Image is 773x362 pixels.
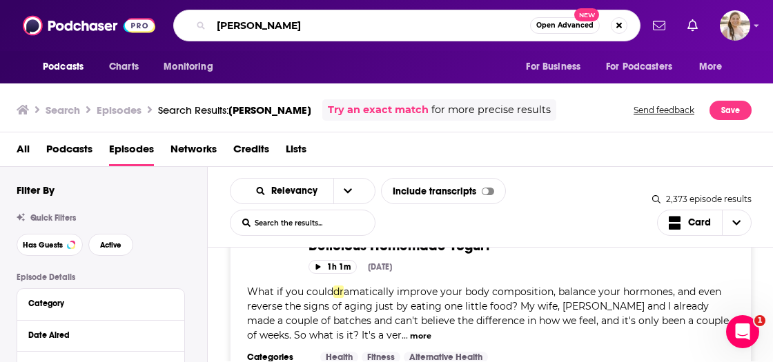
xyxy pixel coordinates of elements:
[88,234,133,256] button: Active
[17,272,185,282] p: Episode Details
[699,57,723,77] span: More
[17,183,55,197] h2: Filter By
[30,213,76,223] span: Quick Filters
[652,194,752,204] div: 2,373 episode results
[333,179,362,203] button: open menu
[574,8,599,21] span: New
[243,186,333,196] button: open menu
[720,10,750,41] span: Logged in as acquavie
[233,138,269,166] a: Credits
[170,138,217,166] a: Networks
[247,285,729,341] span: amatically improve your body composition, balance your hormones, and even reverse the signs of ag...
[164,57,213,77] span: Monitoring
[17,234,83,256] button: Has Guests
[247,285,333,298] span: What if you could
[381,178,506,204] div: Include transcripts
[526,57,580,77] span: For Business
[17,138,30,166] a: All
[516,54,598,80] button: open menu
[154,54,231,80] button: open menu
[28,326,173,343] button: Date Aired
[530,17,600,34] button: Open AdvancedNew
[647,14,671,37] a: Show notifications dropdown
[100,54,147,80] a: Charts
[158,103,311,117] div: Search Results:
[657,210,752,236] button: Choose View
[328,102,429,118] a: Try an exact match
[97,103,141,117] h3: Episodes
[173,10,640,41] div: Search podcasts, credits, & more...
[228,103,311,117] span: [PERSON_NAME]
[431,102,551,118] span: for more precise results
[46,138,92,166] a: Podcasts
[28,294,173,312] button: Category
[726,315,759,348] iframe: Intercom live chat
[682,14,703,37] a: Show notifications dropdown
[158,103,311,117] a: Search Results:[PERSON_NAME]
[28,299,164,308] div: Category
[33,54,101,80] button: open menu
[710,101,752,120] button: Save
[211,14,530,37] input: Search podcasts, credits, & more...
[688,218,711,228] span: Card
[536,22,594,29] span: Open Advanced
[230,178,375,204] h2: Choose List sort
[368,262,392,272] div: [DATE]
[46,103,80,117] h3: Search
[402,329,408,341] span: ...
[100,241,121,249] span: Active
[606,57,672,77] span: For Podcasters
[271,186,322,196] span: Relevancy
[23,12,155,39] img: Podchaser - Follow, Share and Rate Podcasts
[109,57,139,77] span: Charts
[629,99,698,121] button: Send feedback
[597,54,692,80] button: open menu
[333,285,344,298] span: dr
[754,315,765,326] span: 1
[43,57,84,77] span: Podcasts
[28,330,164,340] div: Date Aired
[410,330,431,342] button: more
[309,260,357,273] button: 1h 1m
[689,54,740,80] button: open menu
[720,10,750,41] img: User Profile
[286,138,306,166] a: Lists
[109,138,154,166] a: Episodes
[23,241,63,249] span: Has Guests
[720,10,750,41] button: Show profile menu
